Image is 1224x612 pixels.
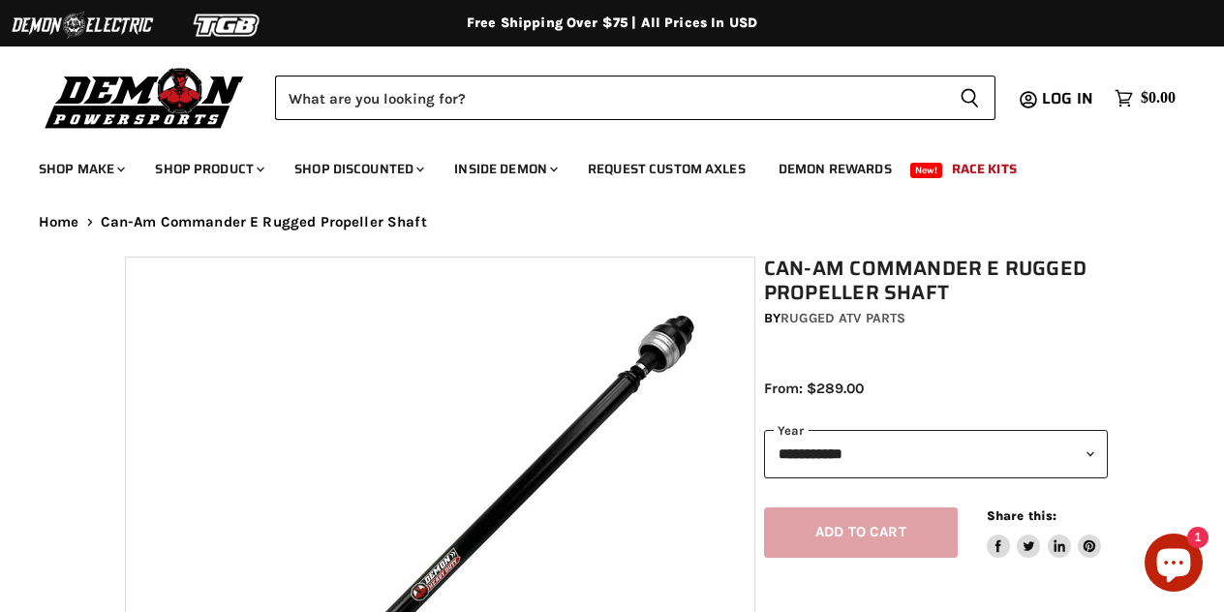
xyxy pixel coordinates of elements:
button: Search [944,76,995,120]
img: Demon Electric Logo 2 [10,7,155,44]
a: Home [39,214,79,230]
span: Share this: [987,508,1056,523]
ul: Main menu [24,141,1171,189]
inbox-online-store-chat: Shopify online store chat [1139,534,1209,597]
span: Can-Am Commander E Rugged Propeller Shaft [101,214,427,230]
div: by [764,308,1108,329]
a: Shop Discounted [280,149,436,189]
input: Search [275,76,944,120]
a: Shop Product [140,149,276,189]
a: Demon Rewards [764,149,906,189]
a: Race Kits [937,149,1031,189]
a: Inside Demon [440,149,569,189]
form: Product [275,76,995,120]
img: TGB Logo 2 [155,7,300,44]
aside: Share this: [987,507,1102,559]
span: From: $289.00 [764,380,864,397]
img: Demon Powersports [39,63,251,132]
a: Shop Make [24,149,137,189]
a: Rugged ATV Parts [780,310,905,326]
a: Log in [1033,90,1105,107]
span: $0.00 [1141,89,1176,107]
span: New! [910,163,943,178]
span: Log in [1042,86,1093,110]
h1: Can-Am Commander E Rugged Propeller Shaft [764,257,1108,305]
a: Request Custom Axles [573,149,760,189]
select: year [764,430,1108,477]
a: $0.00 [1105,84,1185,112]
